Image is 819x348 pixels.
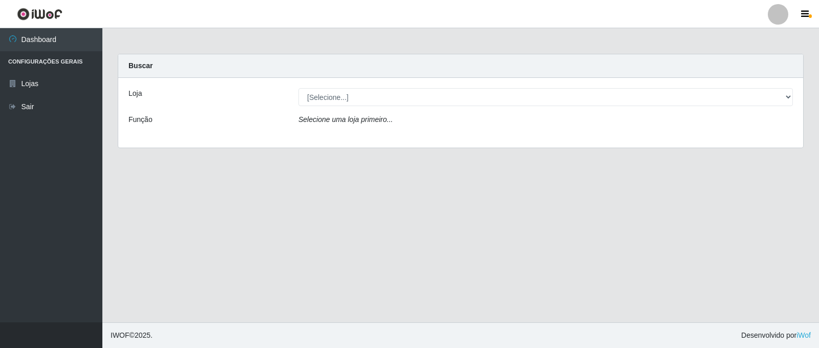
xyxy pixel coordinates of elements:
[128,62,153,70] strong: Buscar
[17,8,62,21] img: CoreUI Logo
[128,88,142,99] label: Loja
[796,331,811,339] a: iWof
[111,330,153,341] span: © 2025 .
[298,115,393,124] i: Selecione uma loja primeiro...
[741,330,811,341] span: Desenvolvido por
[128,114,153,125] label: Função
[111,331,130,339] span: IWOF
